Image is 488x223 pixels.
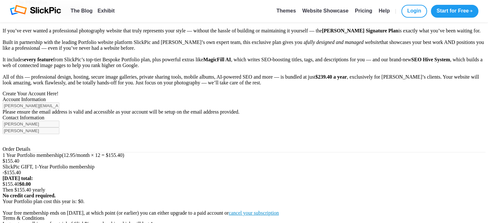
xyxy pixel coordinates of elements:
div: 1 Year Portfolio membership [3,152,485,158]
span: Then $155.40 yearly [3,187,45,193]
b: [PERSON_NAME] Signature Plan [322,28,398,33]
span: $155.40 [3,181,19,187]
div: SlickPic GIFT, 1-Year Portfolio membership [3,164,485,170]
div: Please ensure the email address is valid and accessible as your account will be setup on the emai... [3,109,485,115]
div: Create Your Account Here! [3,91,485,97]
b: MagicFill AI [203,57,231,62]
b: [DATE] total: [3,176,33,181]
input: Last name [3,127,59,134]
span: Account Information [3,97,46,102]
div: Your Portfolio plan cost this year is: $0. Your free membership ends on [DATE], at which point (o... [3,193,485,216]
input: First name [3,121,59,127]
b: SEO Hive System [411,57,450,62]
b: $239.40 a year [315,74,347,80]
b: $0.00 [19,181,31,187]
span: (12.95/month × 12 = $155.40) [62,152,124,158]
i: fully designed and managed website [306,39,380,45]
b: No credit card required. [3,193,56,198]
div: Contact Information [3,115,485,121]
b: every feature [24,57,53,62]
div: Order Details [3,146,485,152]
div: $155.40 [3,158,485,164]
a: cancel your subscription [229,210,279,216]
div: Terms & Conditions [3,215,485,221]
div: -$155.40 [3,170,485,176]
p: If you’ve ever wanted a professional photography website that truly represents your style — witho... [3,28,485,86]
input: E-mail address [3,102,59,109]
